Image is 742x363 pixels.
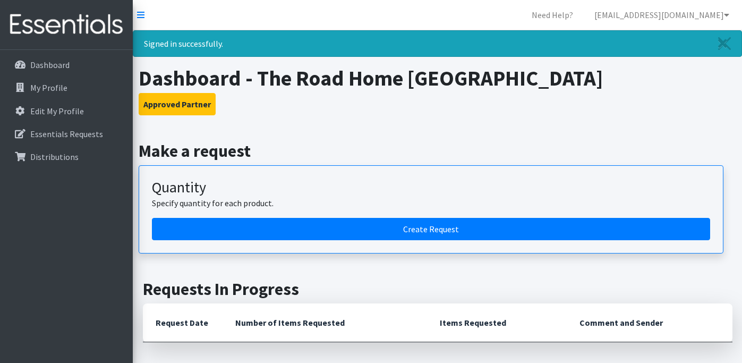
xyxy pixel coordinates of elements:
a: Distributions [4,146,129,167]
a: Need Help? [523,4,582,26]
p: Specify quantity for each product. [152,197,710,209]
button: Approved Partner [139,93,216,115]
a: Essentials Requests [4,123,129,145]
th: Comment and Sender [567,303,732,342]
h2: Make a request [139,141,736,161]
a: Dashboard [4,54,129,75]
th: Request Date [143,303,223,342]
p: My Profile [30,82,67,93]
th: Items Requested [427,303,567,342]
a: [EMAIL_ADDRESS][DOMAIN_NAME] [586,4,738,26]
div: Signed in successfully. [133,30,742,57]
a: Edit My Profile [4,100,129,122]
p: Essentials Requests [30,129,103,139]
p: Edit My Profile [30,106,84,116]
h3: Quantity [152,179,710,197]
th: Number of Items Requested [223,303,428,342]
a: Create a request by quantity [152,218,710,240]
img: HumanEssentials [4,7,129,43]
h1: Dashboard - The Road Home [GEOGRAPHIC_DATA] [139,65,736,91]
a: Close [707,31,741,56]
h2: Requests In Progress [143,279,732,299]
p: Dashboard [30,60,70,70]
a: My Profile [4,77,129,98]
p: Distributions [30,151,79,162]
